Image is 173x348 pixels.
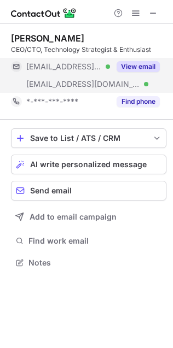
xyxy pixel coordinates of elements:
[26,79,140,89] span: [EMAIL_ADDRESS][DOMAIN_NAME]
[117,61,160,72] button: Reveal Button
[30,213,117,221] span: Add to email campaign
[30,186,72,195] span: Send email
[11,207,166,227] button: Add to email campaign
[28,236,162,246] span: Find work email
[11,181,166,200] button: Send email
[30,134,147,143] div: Save to List / ATS / CRM
[28,258,162,268] span: Notes
[11,45,166,55] div: CEO/CTO, Technology Strategist & Enthusiast
[117,96,160,107] button: Reveal Button
[26,62,102,72] span: [EMAIL_ADDRESS][DOMAIN_NAME]
[11,128,166,148] button: save-profile-one-click
[11,255,166,270] button: Notes
[11,33,84,44] div: [PERSON_NAME]
[11,7,77,20] img: ContactOut v5.3.10
[11,155,166,174] button: AI write personalized message
[30,160,147,169] span: AI write personalized message
[11,233,166,249] button: Find work email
